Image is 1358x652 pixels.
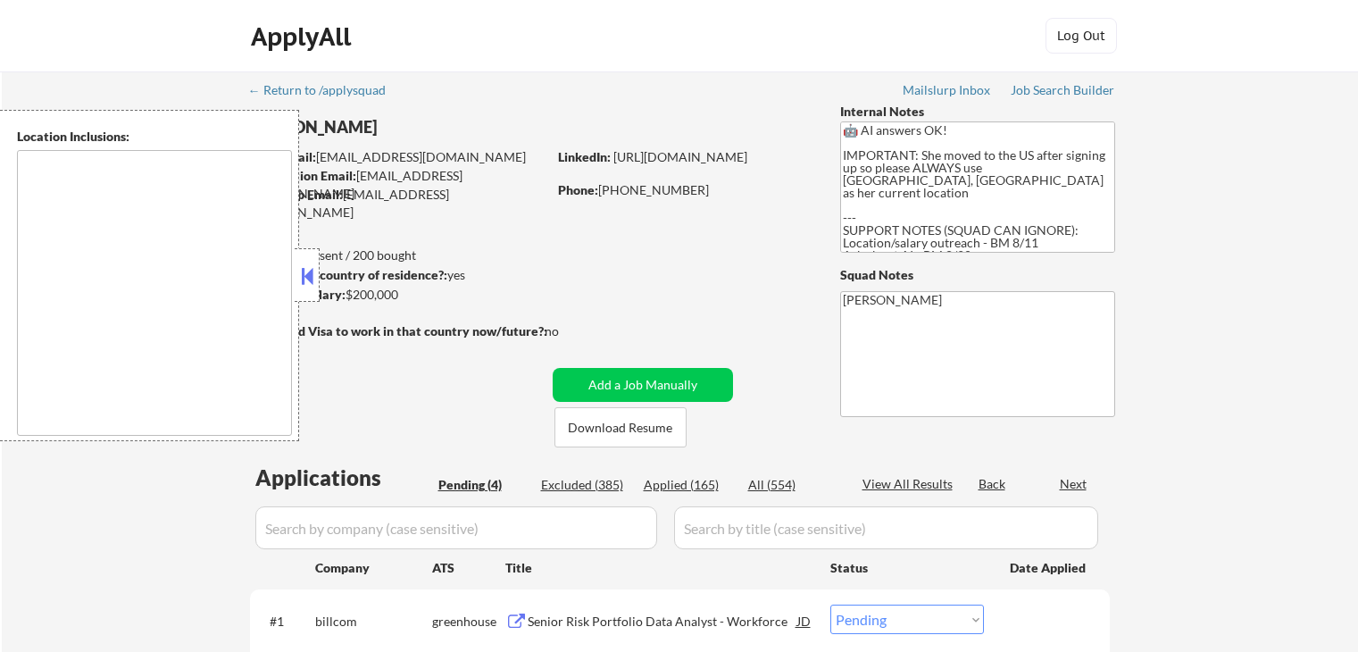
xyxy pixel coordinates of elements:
[1011,84,1115,96] div: Job Search Builder
[251,21,356,52] div: ApplyAll
[1060,475,1088,493] div: Next
[250,323,547,339] strong: Will need Visa to work in that country now/future?:
[251,148,546,166] div: [EMAIL_ADDRESS][DOMAIN_NAME]
[554,407,687,447] button: Download Resume
[558,182,598,197] strong: Phone:
[862,475,958,493] div: View All Results
[250,186,546,221] div: [EMAIL_ADDRESS][DOMAIN_NAME]
[248,83,403,101] a: ← Return to /applysquad
[255,506,657,549] input: Search by company (case sensitive)
[558,181,811,199] div: [PHONE_NUMBER]
[541,476,630,494] div: Excluded (385)
[250,116,617,138] div: [PERSON_NAME]
[251,167,546,202] div: [EMAIL_ADDRESS][DOMAIN_NAME]
[903,83,992,101] a: Mailslurp Inbox
[830,551,984,583] div: Status
[558,149,611,164] strong: LinkedIn:
[979,475,1007,493] div: Back
[315,613,432,631] div: billcom
[840,103,1115,121] div: Internal Notes
[613,149,747,164] a: [URL][DOMAIN_NAME]
[748,476,837,494] div: All (554)
[438,476,528,494] div: Pending (4)
[315,559,432,577] div: Company
[1046,18,1117,54] button: Log Out
[249,266,541,284] div: yes
[270,613,301,631] div: #1
[553,368,733,402] button: Add a Job Manually
[840,266,1115,284] div: Squad Notes
[796,605,813,637] div: JD
[255,467,432,489] div: Applications
[248,84,403,96] div: ← Return to /applysquad
[432,613,505,631] div: greenhouse
[432,559,505,577] div: ATS
[249,247,546,264] div: 165 sent / 200 bought
[674,506,1098,549] input: Search by title (case sensitive)
[528,613,797,631] div: Senior Risk Portfolio Data Analyst - Workforce
[249,286,546,304] div: $200,000
[644,476,733,494] div: Applied (165)
[17,128,292,146] div: Location Inclusions:
[249,267,447,282] strong: Can work in country of residence?:
[505,559,813,577] div: Title
[903,84,992,96] div: Mailslurp Inbox
[1010,559,1088,577] div: Date Applied
[545,322,596,340] div: no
